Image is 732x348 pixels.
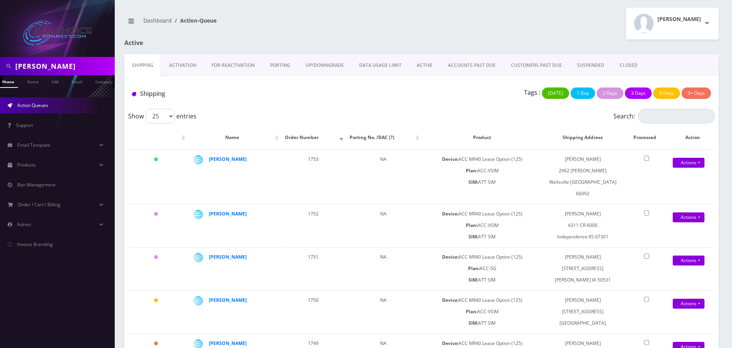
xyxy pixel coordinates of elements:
[281,149,345,203] td: 1753
[346,149,421,203] td: NA
[442,254,459,260] b: Device:
[346,290,421,333] td: NA
[262,54,298,76] a: PORTING
[17,162,36,168] span: Products
[442,340,459,346] b: Device:
[422,247,543,290] td: ACC MR40 Lease Option (125) ACC-5G ATT SIM
[671,126,714,149] th: Action
[17,102,48,108] span: Action Queues
[442,297,459,303] b: Device:
[48,75,62,87] a: SIM
[626,8,719,39] button: [PERSON_NAME]
[281,290,345,333] td: 1750
[146,109,174,123] select: Showentries
[17,181,55,188] span: Ban Management
[442,210,459,217] b: Device:
[68,75,86,87] a: Email
[422,290,543,333] td: ACC MR40 Lease Option (125) ACC-VSIM ATT SIM
[569,54,612,76] a: SUSPENDED
[442,156,459,162] b: Device:
[466,308,477,315] b: Plan:
[466,222,477,228] b: Plan:
[15,59,113,73] input: Search in Company
[209,210,247,217] a: [PERSON_NAME]
[281,204,345,246] td: 1752
[657,16,701,23] h2: [PERSON_NAME]
[298,54,351,76] a: UP/DOWNGRADE
[204,54,262,76] a: FOR-REActivation
[409,54,440,76] a: ACTIVE
[351,54,409,76] a: DATA USAGE LIMIT
[124,39,315,47] h1: Active
[209,254,247,260] a: [PERSON_NAME]
[623,126,670,149] th: Processed: activate to sort column ascending
[542,87,569,99] button: [DATE]
[422,126,543,149] th: Product
[524,88,540,97] p: Tags :
[346,126,421,149] th: Porting No. /DAC (?): activate to sort column ascending
[613,109,715,123] label: Search:
[188,126,281,149] th: Name: activate to sort column ascending
[543,204,622,246] td: [PERSON_NAME] 4311 CR 6000 Independence KS 67301
[543,247,622,290] td: [PERSON_NAME] [STREET_ADDRESS] [PERSON_NAME] IA 50531
[143,17,172,24] a: Dashboard
[543,290,622,333] td: [PERSON_NAME] [STREET_ADDRESS] [GEOGRAPHIC_DATA]
[172,16,216,24] li: Action-Queue
[161,54,204,76] a: Activation
[422,204,543,246] td: ACC MR40 Lease Option (125) ACC-VSIM ATT SIM
[23,75,42,87] a: Name
[682,87,711,99] button: 5+ Days
[124,54,161,76] a: Shipping
[17,241,53,248] span: Invoice Branding
[23,21,92,45] img: All Choice Connect
[18,201,60,208] span: Order / Cart / Billing
[16,122,33,128] span: Support
[468,233,478,240] b: SIM:
[129,126,187,149] th: : activate to sort column ascending
[124,13,416,34] nav: breadcrumb
[17,142,50,148] span: Email Template
[91,75,117,87] a: Company
[440,54,503,76] a: ACCOUNTS PAST DUE
[281,126,345,149] th: Order Number: activate to sort column ascending
[468,179,478,185] b: SIM:
[209,156,247,162] a: [PERSON_NAME]
[281,247,345,290] td: 1751
[673,212,704,222] a: Actions
[346,204,421,246] td: NA
[466,167,477,174] b: Plan:
[571,87,595,99] button: 1 Day
[638,109,715,123] input: Search:
[625,87,652,99] button: 3 Days
[468,277,478,283] b: SIM:
[17,221,31,228] span: Admin
[468,320,478,326] b: SIM:
[653,87,680,99] button: 4 Days
[346,247,421,290] td: NA
[597,87,623,99] button: 2 Days
[673,256,704,265] a: Actions
[612,54,645,76] a: CLOSED
[673,299,704,309] a: Actions
[132,90,317,97] h1: Shipping
[209,340,247,346] a: [PERSON_NAME]
[503,54,569,76] a: CUSTOMERS PAST DUE
[422,149,543,203] td: ACC MR40 Lease Option (125) ACC-VSIM ATT SIM
[209,297,247,303] a: [PERSON_NAME]
[128,109,197,123] label: Show entries
[543,126,622,149] th: Shipping Address
[468,265,480,272] b: Plan:
[543,149,622,203] td: [PERSON_NAME] 2962 [PERSON_NAME] Wellsville [GEOGRAPHIC_DATA] 66092
[673,158,704,168] a: Actions
[132,92,136,96] img: Shipping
